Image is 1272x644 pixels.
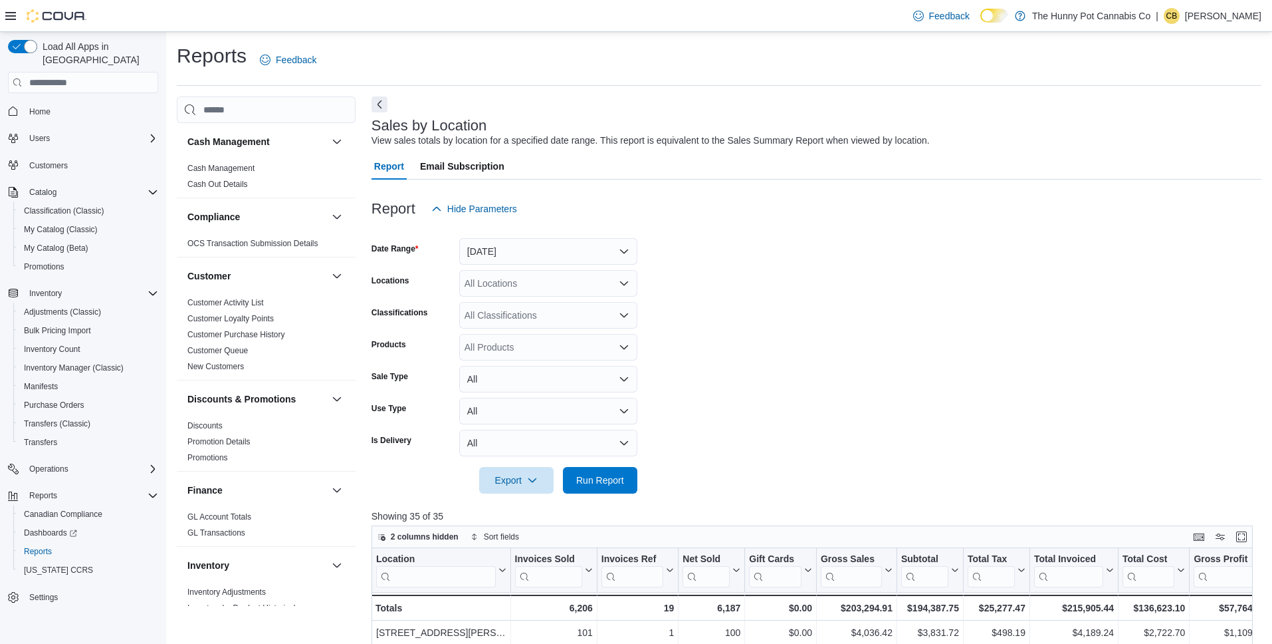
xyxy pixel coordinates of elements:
span: Inventory Count [19,341,158,357]
div: Total Cost [1122,554,1174,566]
span: GL Account Totals [187,512,251,522]
button: Finance [187,484,326,497]
button: Discounts & Promotions [187,393,326,406]
a: Dashboards [19,525,82,541]
div: Total Tax [968,554,1015,566]
button: Location [376,554,506,587]
button: Finance [329,482,345,498]
span: Promotions [19,259,158,275]
button: Inventory [3,284,163,303]
span: Washington CCRS [19,562,158,578]
button: Customer [329,268,345,284]
span: Customer Loyalty Points [187,313,274,324]
p: [PERSON_NAME] [1185,8,1261,24]
a: Promotions [19,259,70,275]
a: Dashboards [13,524,163,542]
div: Total Invoiced [1034,554,1103,566]
span: Canadian Compliance [24,509,102,520]
button: Settings [3,587,163,607]
span: Transfers (Classic) [24,418,90,429]
span: Classification (Classic) [24,206,104,216]
p: Showing 35 of 35 [371,510,1261,523]
button: Manifests [13,377,163,396]
span: Email Subscription [420,153,504,180]
a: Cash Management [187,164,255,173]
h3: Sales by Location [371,118,487,134]
a: Discounts [187,421,223,430]
a: New Customers [187,362,244,371]
span: Feedback [276,53,316,67]
a: Customer Queue [187,346,248,355]
div: $203,294.91 [821,600,893,616]
a: GL Transactions [187,528,245,538]
div: $25,277.47 [968,600,1025,616]
button: Canadian Compliance [13,505,163,524]
span: My Catalog (Beta) [24,243,88,253]
a: My Catalog (Beta) [19,240,94,256]
div: $2,722.70 [1122,625,1185,641]
span: Customers [24,157,158,174]
span: Dashboards [24,528,77,538]
button: Inventory [329,558,345,573]
span: Catalog [29,187,56,198]
span: Bulk Pricing Import [24,325,91,336]
a: Canadian Compliance [19,506,108,522]
span: Load All Apps in [GEOGRAPHIC_DATA] [37,40,158,67]
button: Transfers [13,433,163,452]
button: My Catalog (Classic) [13,220,163,239]
h3: Compliance [187,210,240,224]
button: Customers [3,156,163,175]
button: Users [24,130,55,146]
button: Total Invoiced [1034,554,1114,587]
span: Settings [24,589,158,605]
button: [US_STATE] CCRS [13,561,163,579]
button: Home [3,101,163,120]
span: Adjustments (Classic) [19,304,158,320]
a: Cash Out Details [187,180,248,189]
button: Reports [13,542,163,561]
button: Invoices Sold [514,554,592,587]
div: $194,387.75 [901,600,959,616]
span: Users [29,133,50,144]
span: Promotion Details [187,436,251,447]
button: Net Sold [683,554,740,587]
div: 19 [601,600,674,616]
a: Transfers [19,434,62,450]
span: My Catalog (Beta) [19,240,158,256]
span: Inventory [24,285,158,301]
span: Transfers [24,437,57,448]
span: Run Report [576,474,624,487]
a: Home [24,104,56,120]
p: | [1156,8,1158,24]
button: Total Cost [1122,554,1185,587]
span: Purchase Orders [19,397,158,413]
div: Gross Sales [821,554,882,587]
span: Customer Activity List [187,297,264,308]
button: All [459,430,637,456]
button: Gift Cards [749,554,812,587]
span: Transfers (Classic) [19,416,158,432]
button: Discounts & Promotions [329,391,345,407]
span: Manifests [24,381,58,392]
h1: Reports [177,43,247,69]
p: The Hunny Pot Cannabis Co [1032,8,1150,24]
button: 2 columns hidden [372,529,464,545]
span: Purchase Orders [24,400,84,410]
button: Users [3,129,163,148]
a: Inventory Count [19,341,86,357]
a: Classification (Classic) [19,203,110,219]
a: Customers [24,158,73,174]
label: Classifications [371,307,428,318]
div: $57,764.65 [1194,600,1265,616]
span: Adjustments (Classic) [24,307,101,317]
div: Gift Card Sales [749,554,801,587]
div: $4,036.42 [821,625,893,641]
button: Gross Profit [1194,554,1265,587]
button: Catalog [24,184,62,200]
span: Inventory Adjustments [187,587,266,597]
button: Enter fullscreen [1233,529,1249,545]
span: New Customers [187,361,244,372]
div: Net Sold [683,554,730,566]
button: Compliance [187,210,326,224]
